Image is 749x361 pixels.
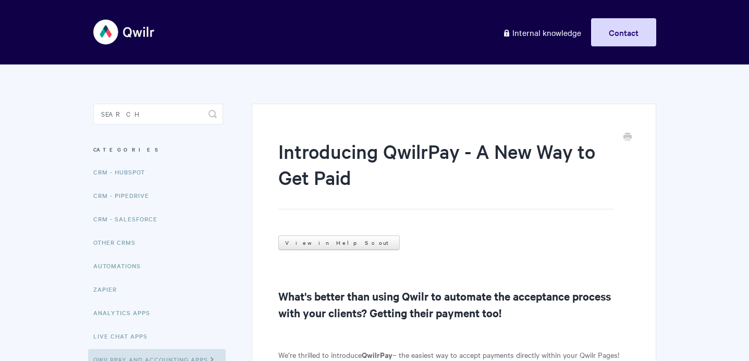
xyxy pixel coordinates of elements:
[93,302,158,323] a: Analytics Apps
[278,288,629,321] h2: What's better than using Qwilr to automate the acceptance process with your clients? Getting thei...
[93,255,149,276] a: Automations
[93,326,155,346] a: Live Chat Apps
[362,349,392,360] strong: QwilrPay
[93,279,125,300] a: Zapier
[278,235,400,250] a: View in Help Scout
[93,13,155,52] img: Qwilr Help Center
[623,132,632,143] a: Print this Article
[278,138,613,209] h1: Introducing QwilrPay - A New Way to Get Paid
[93,140,223,159] h3: Categories
[93,185,157,206] a: CRM - Pipedrive
[93,104,223,125] input: Search
[591,18,656,46] a: Contact
[495,18,589,46] a: Internal knowledge
[93,208,165,229] a: CRM - Salesforce
[93,161,153,182] a: CRM - HubSpot
[93,232,143,253] a: Other CRMs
